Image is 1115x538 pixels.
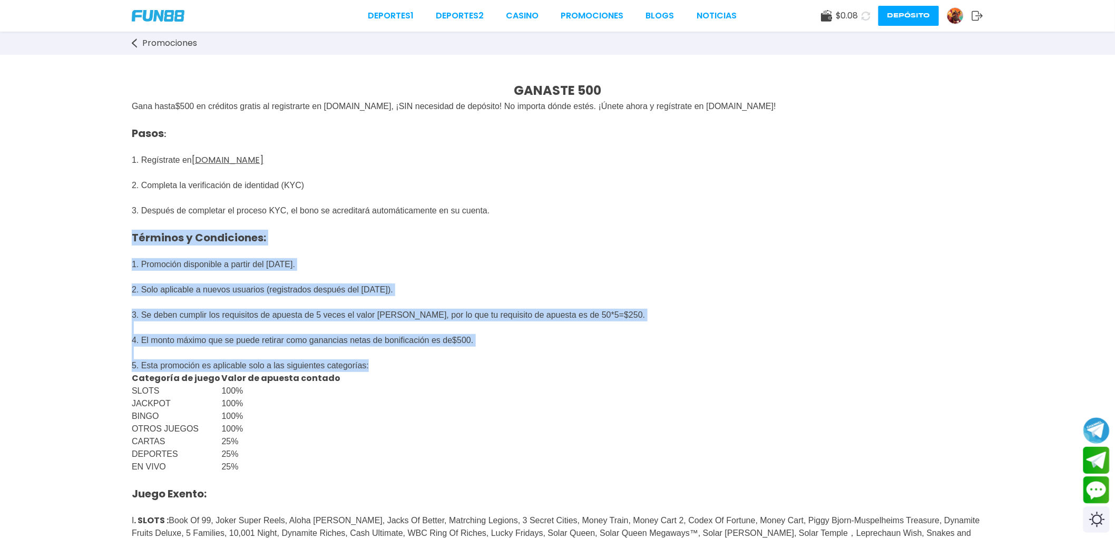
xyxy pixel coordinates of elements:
a: Promociones [132,37,208,50]
strong: Valor de apuesta contado [222,372,341,384]
span: OTROS JUEGOS [132,424,199,433]
strong: GANASTE 500 [514,82,601,99]
span: Pasos [132,126,164,141]
img: Avatar [947,8,963,24]
span: 25% [222,462,239,471]
button: Join telegram [1083,447,1110,474]
span: Promociones [142,37,197,50]
a: Promociones [561,9,624,22]
a: Deportes1 [368,9,414,22]
span: EN VIVO [132,462,166,471]
span: Gana hasta [132,102,175,111]
span: 100% [222,399,243,408]
span: SLOTS [132,386,159,395]
span: $ 0.08 [836,9,858,22]
span: 25% [222,449,239,458]
span: 100% [222,386,243,395]
span: 500. [457,336,473,345]
span: DEPORTES [132,449,178,458]
a: Deportes2 [436,9,484,22]
div: Switch theme [1083,506,1110,533]
span: 100% [222,412,243,420]
span: 25% [222,437,239,446]
strong: Términos y Condiciones: [132,230,266,245]
span: 100% [222,424,243,433]
a: [DOMAIN_NAME] [192,154,263,166]
span: $ [624,310,629,319]
strong: Categoría de juego [132,372,220,384]
strong: Juego Exento: [132,486,207,501]
button: Contact customer service [1083,476,1110,504]
span: 1. Regístrate en 2. Completa la verificación de identidad (KYC) 3. Después de completar el proces... [132,114,624,319]
span: CARTAS [132,437,165,446]
button: Depósito [878,6,939,26]
a: NOTICIAS [697,9,737,22]
img: Company Logo [132,10,184,22]
strong: : [132,128,166,140]
span: 5. Esta promoción es aplicable solo a las siguientes categorías: [132,361,369,370]
span: BINGO [132,412,159,420]
span: $ [452,336,457,345]
a: BLOGS [646,9,674,22]
span: 4. El monto máximo que se puede retirar como ganancias netas de bonificación es de [132,336,452,345]
span: JACKPOT [132,399,171,408]
a: CASINO [506,9,539,22]
span: 250. [629,310,645,319]
span: $ [175,102,180,111]
strong: . SLOTS : [134,514,169,526]
a: Avatar [947,7,972,24]
button: Join telegram channel [1083,417,1110,444]
span: 500 en créditos gratis al registrarte en [DOMAIN_NAME], ¡SIN necesidad de depósito! No importa dó... [180,102,776,111]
